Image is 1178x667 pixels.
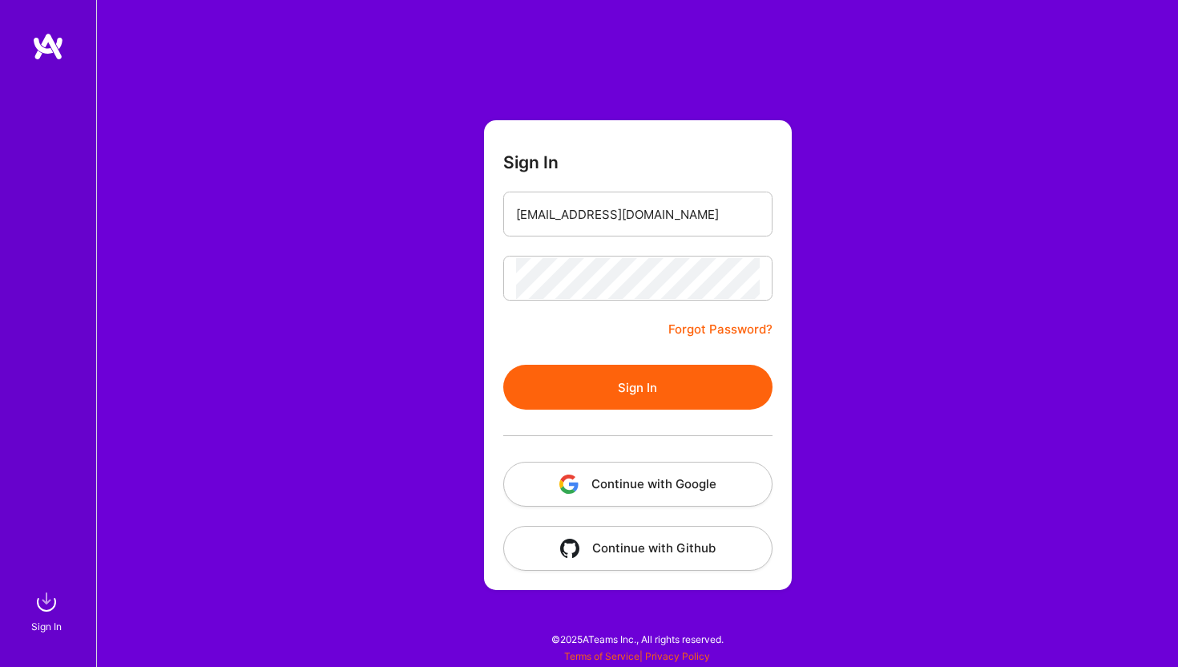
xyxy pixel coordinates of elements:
[503,152,559,172] h3: Sign In
[645,650,710,662] a: Privacy Policy
[34,586,63,635] a: sign inSign In
[503,365,773,410] button: Sign In
[503,462,773,507] button: Continue with Google
[668,320,773,339] a: Forgot Password?
[32,32,64,61] img: logo
[96,619,1178,659] div: © 2025 ATeams Inc., All rights reserved.
[559,475,579,494] img: icon
[516,194,760,235] input: Email...
[503,526,773,571] button: Continue with Github
[564,650,639,662] a: Terms of Service
[560,539,579,558] img: icon
[564,650,710,662] span: |
[31,618,62,635] div: Sign In
[30,586,63,618] img: sign in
